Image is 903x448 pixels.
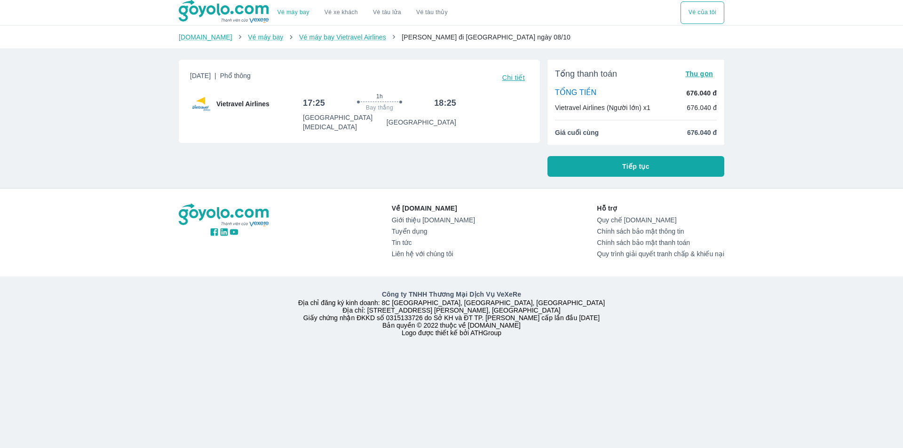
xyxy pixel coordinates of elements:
a: [DOMAIN_NAME] [179,33,232,41]
a: Quy trình giải quyết tranh chấp & khiếu nại [597,250,724,258]
p: [GEOGRAPHIC_DATA] [MEDICAL_DATA] [303,113,387,132]
a: Vé xe khách [325,9,358,16]
span: Giá cuối cùng [555,128,599,137]
button: Vé của tôi [681,1,724,24]
span: Phổ thông [220,72,251,79]
nav: breadcrumb [179,32,724,42]
a: Vé tàu lửa [365,1,409,24]
span: Tổng thanh toán [555,68,617,79]
span: | [214,72,216,79]
a: Vé máy bay Vietravel Airlines [299,33,386,41]
div: choose transportation mode [270,1,455,24]
p: [GEOGRAPHIC_DATA] [387,118,456,127]
span: 1h [376,93,383,100]
a: Chính sách bảo mật thông tin [597,228,724,235]
p: Công ty TNHH Thương Mại Dịch Vụ VeXeRe [181,290,722,299]
a: Tuyển dụng [392,228,475,235]
h6: 17:25 [303,97,325,109]
span: [DATE] [190,71,251,84]
span: Thu gọn [685,70,713,78]
p: Vietravel Airlines (Người lớn) x1 [555,103,650,112]
span: Vietravel Airlines [216,99,269,109]
span: Bay thẳng [366,104,393,111]
button: Tiếp tục [547,156,724,177]
a: Vé máy bay [277,9,309,16]
a: Quy chế [DOMAIN_NAME] [597,216,724,224]
div: Địa chỉ đăng ký kinh doanh: 8C [GEOGRAPHIC_DATA], [GEOGRAPHIC_DATA], [GEOGRAPHIC_DATA] Địa chỉ: [... [173,290,730,337]
span: [PERSON_NAME] đi [GEOGRAPHIC_DATA] ngày 08/10 [402,33,570,41]
a: Tin tức [392,239,475,246]
button: Thu gọn [681,67,717,80]
img: logo [179,204,270,227]
span: 676.040 đ [687,128,717,137]
p: 676.040 đ [687,103,717,112]
div: choose transportation mode [681,1,724,24]
h6: 18:25 [434,97,456,109]
a: Vé máy bay [248,33,283,41]
p: TỔNG TIỀN [555,88,596,98]
button: Chi tiết [499,71,529,84]
span: Chi tiết [502,74,525,81]
a: Liên hệ với chúng tôi [392,250,475,258]
a: Giới thiệu [DOMAIN_NAME] [392,216,475,224]
p: 676.040 đ [687,88,717,98]
span: Tiếp tục [622,162,650,171]
a: Chính sách bảo mật thanh toán [597,239,724,246]
p: Về [DOMAIN_NAME] [392,204,475,213]
p: Hỗ trợ [597,204,724,213]
button: Vé tàu thủy [409,1,455,24]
